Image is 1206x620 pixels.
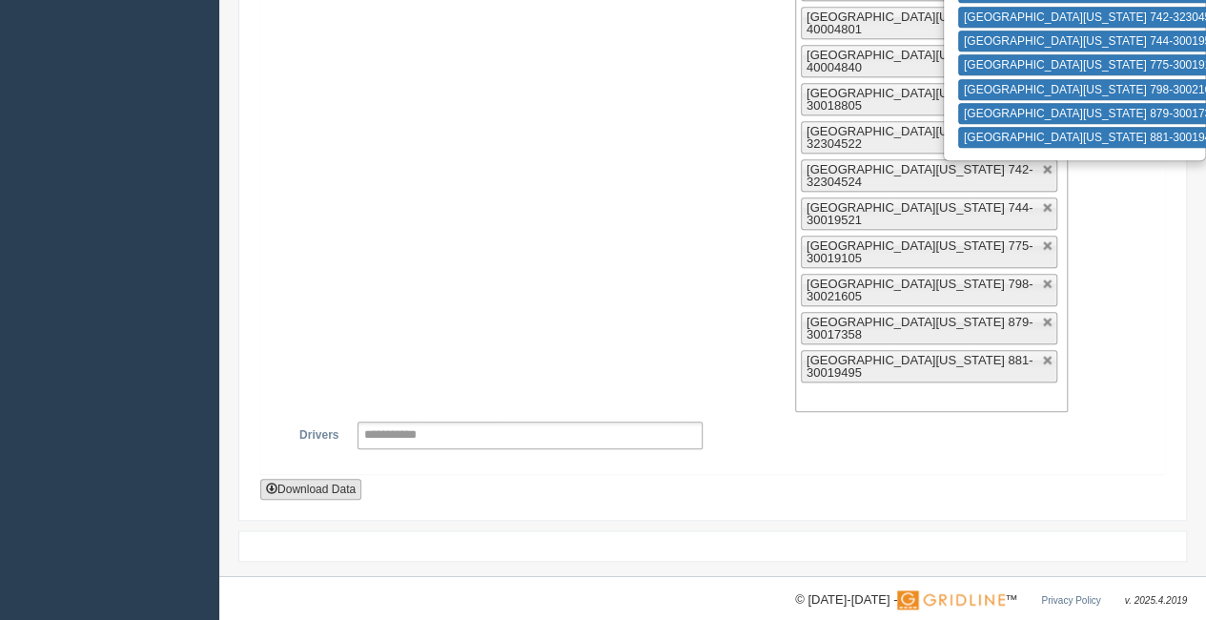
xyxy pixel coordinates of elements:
img: Gridline [897,590,1005,610]
span: [GEOGRAPHIC_DATA][US_STATE] 693-40004840 [807,48,1032,74]
span: [GEOGRAPHIC_DATA][US_STATE] 744-30019521 [807,200,1032,227]
button: Download Data [260,479,361,500]
span: [GEOGRAPHIC_DATA][US_STATE] 879-30017358 [807,315,1032,341]
span: [GEOGRAPHIC_DATA][US_STATE] 692-40004801 [807,10,1032,36]
div: © [DATE]-[DATE] - ™ [795,590,1187,610]
label: Drivers [276,422,348,444]
span: v. 2025.4.2019 [1125,595,1187,606]
span: [GEOGRAPHIC_DATA][US_STATE] 741-32304522 [807,124,1032,151]
span: [GEOGRAPHIC_DATA][US_STATE] 740-30018805 [807,86,1032,113]
span: [GEOGRAPHIC_DATA][US_STATE] 775-30019105 [807,238,1032,265]
span: [GEOGRAPHIC_DATA][US_STATE] 798-30021605 [807,277,1032,303]
span: [GEOGRAPHIC_DATA][US_STATE] 742-32304524 [807,162,1032,189]
span: [GEOGRAPHIC_DATA][US_STATE] 881-30019495 [807,353,1032,380]
a: Privacy Policy [1041,595,1100,606]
